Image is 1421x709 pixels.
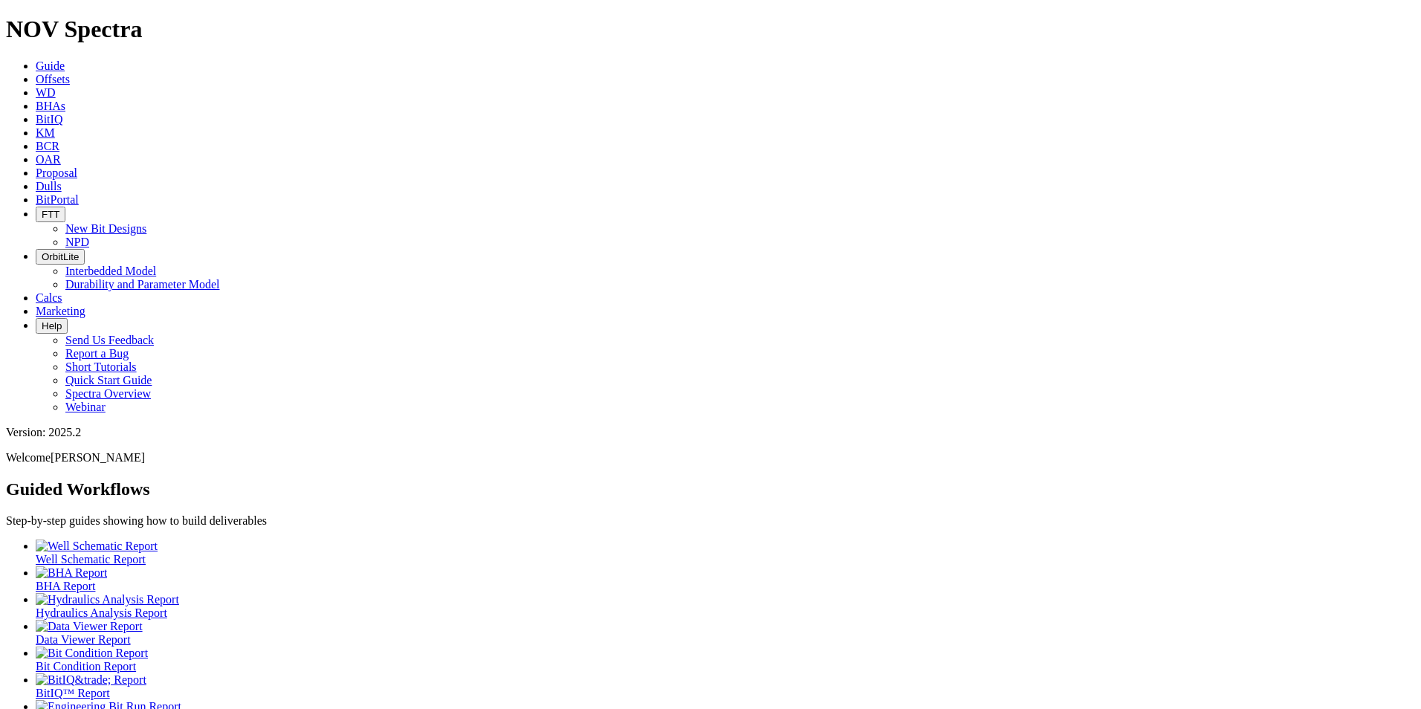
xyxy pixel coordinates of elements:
[6,479,1415,499] h2: Guided Workflows
[65,236,89,248] a: NPD
[36,580,95,592] span: BHA Report
[36,593,179,606] img: Hydraulics Analysis Report
[6,16,1415,43] h1: NOV Spectra
[36,660,136,673] span: Bit Condition Report
[42,209,59,220] span: FTT
[36,687,110,699] span: BitIQ™ Report
[36,193,79,206] a: BitPortal
[51,451,145,464] span: [PERSON_NAME]
[65,334,154,346] a: Send Us Feedback
[36,606,167,619] span: Hydraulics Analysis Report
[36,249,85,265] button: OrbitLite
[36,100,65,112] a: BHAs
[65,265,156,277] a: Interbedded Model
[36,140,59,152] a: BCR
[6,451,1415,464] p: Welcome
[65,360,137,373] a: Short Tutorials
[65,347,129,360] a: Report a Bug
[42,251,79,262] span: OrbitLite
[36,620,143,633] img: Data Viewer Report
[65,401,106,413] a: Webinar
[36,180,62,192] a: Dulls
[36,207,65,222] button: FTT
[36,620,1415,646] a: Data Viewer Report Data Viewer Report
[36,318,68,334] button: Help
[6,514,1415,528] p: Step-by-step guides showing how to build deliverables
[36,291,62,304] a: Calcs
[36,113,62,126] a: BitIQ
[36,647,1415,673] a: Bit Condition Report Bit Condition Report
[36,566,107,580] img: BHA Report
[36,593,1415,619] a: Hydraulics Analysis Report Hydraulics Analysis Report
[36,540,158,553] img: Well Schematic Report
[36,73,70,85] a: Offsets
[65,278,220,291] a: Durability and Parameter Model
[6,426,1415,439] div: Version: 2025.2
[36,566,1415,592] a: BHA Report BHA Report
[36,153,61,166] a: OAR
[36,59,65,72] a: Guide
[36,673,1415,699] a: BitIQ&trade; Report BitIQ™ Report
[36,86,56,99] a: WD
[36,673,146,687] img: BitIQ&trade; Report
[65,222,146,235] a: New Bit Designs
[36,633,131,646] span: Data Viewer Report
[36,126,55,139] a: KM
[36,553,146,566] span: Well Schematic Report
[36,647,148,660] img: Bit Condition Report
[36,540,1415,566] a: Well Schematic Report Well Schematic Report
[65,374,152,386] a: Quick Start Guide
[36,305,85,317] a: Marketing
[36,166,77,179] a: Proposal
[65,387,151,400] a: Spectra Overview
[42,320,62,331] span: Help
